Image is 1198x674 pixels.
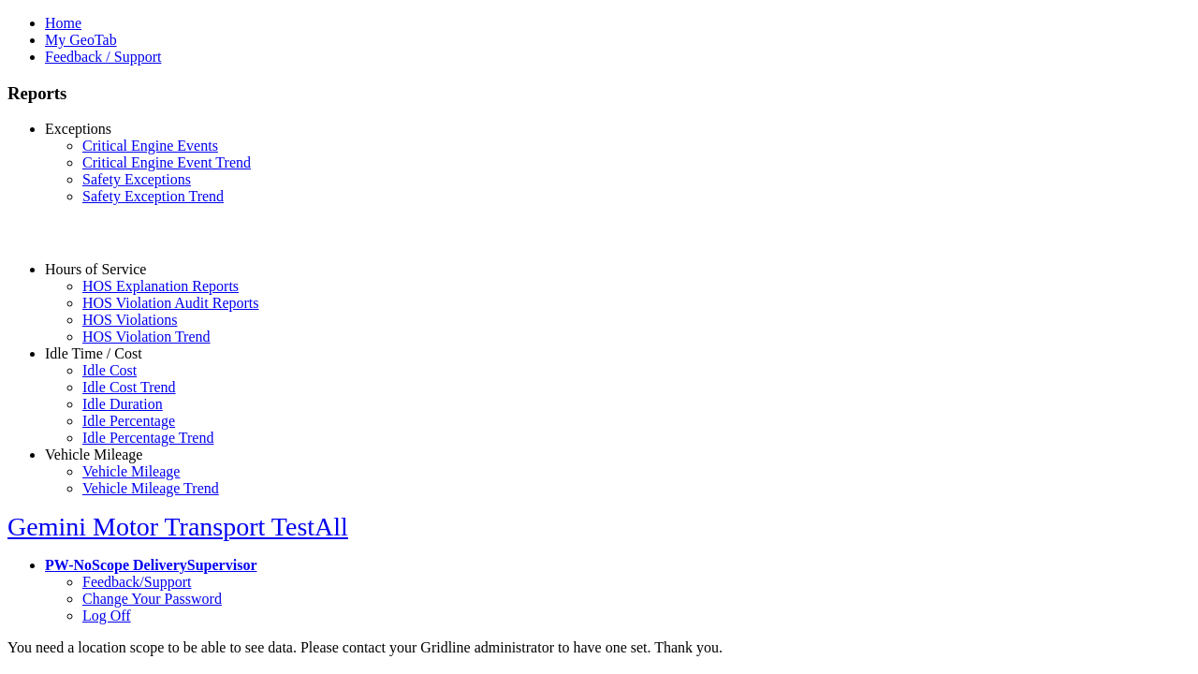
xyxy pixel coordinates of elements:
a: Critical Engine Events [82,138,218,154]
a: Vehicle Mileage [82,463,180,479]
a: Feedback / Support [45,49,161,65]
div: You need a location scope to be able to see data. Please contact your Gridline administrator to h... [7,639,1191,656]
a: Vehicle Mileage Trend [82,480,219,496]
a: My GeoTab [45,32,117,48]
h3: Reports [7,83,1191,104]
a: Idle Percentage Trend [82,430,213,446]
a: HOS Explanation Reports [82,278,239,294]
a: Idle Duration [82,396,163,412]
a: Idle Cost Trend [82,379,176,395]
a: HOS Violations [82,312,177,328]
a: PW-NoScope DeliverySupervisor [45,557,256,573]
a: HOS Violation Trend [82,329,211,344]
a: Exceptions [45,121,111,137]
a: Gemini Motor Transport TestAll [7,512,348,541]
a: Feedback/Support [82,574,191,590]
a: Hours of Service [45,261,146,277]
a: HOS Violation Audit Reports [82,295,259,311]
a: Critical Engine Event Trend [82,154,251,170]
a: Safety Exception Trend [82,188,224,204]
a: Safety Exceptions [82,171,191,187]
a: Vehicle Mileage [45,447,142,462]
a: Idle Percentage [82,413,175,429]
a: Idle Time / Cost [45,345,142,361]
a: Log Off [82,608,131,623]
a: Idle Cost [82,362,137,378]
a: Change Your Password [82,591,222,607]
a: Home [45,15,81,31]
